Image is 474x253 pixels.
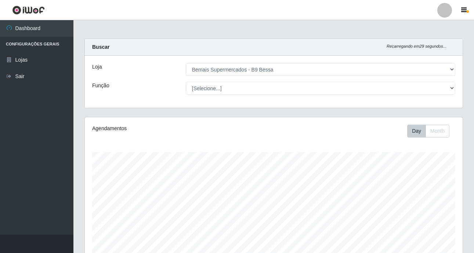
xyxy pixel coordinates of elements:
[407,125,426,137] button: Day
[407,125,455,137] div: Toolbar with button groups
[92,44,109,50] strong: Buscar
[92,125,237,132] div: Agendamentos
[92,82,109,89] label: Função
[426,125,449,137] button: Month
[92,63,102,71] label: Loja
[387,44,446,48] i: Recarregando em 29 segundos...
[407,125,449,137] div: First group
[12,5,45,15] img: CoreUI Logo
